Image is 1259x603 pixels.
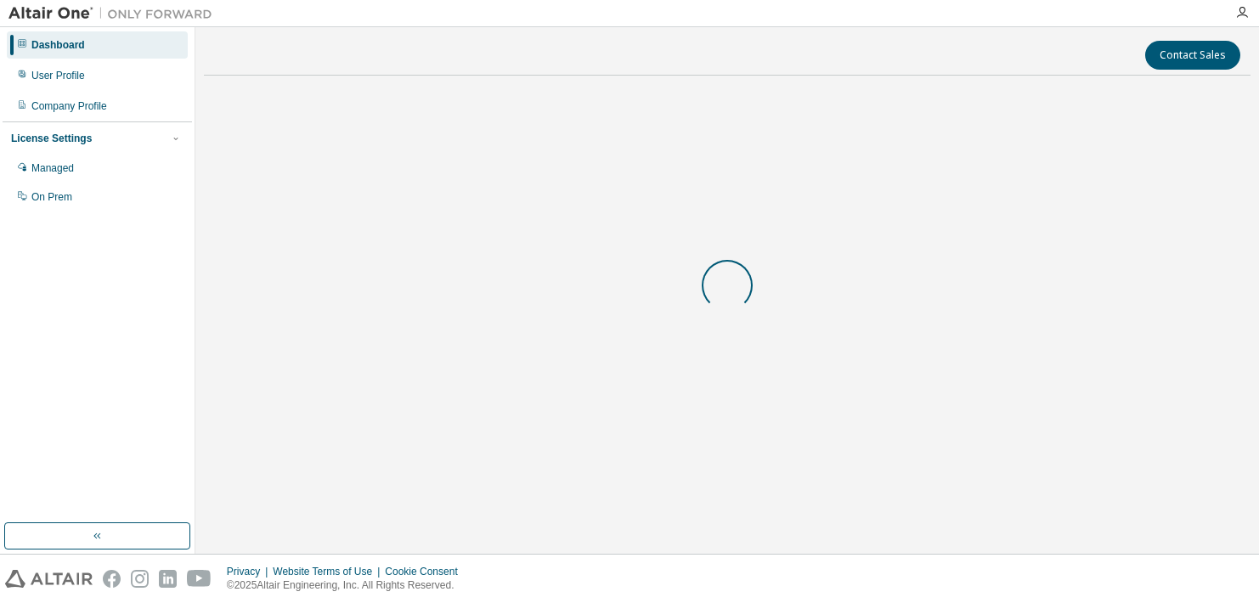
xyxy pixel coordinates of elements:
[5,570,93,588] img: altair_logo.svg
[227,578,468,593] p: © 2025 Altair Engineering, Inc. All Rights Reserved.
[159,570,177,588] img: linkedin.svg
[31,161,74,175] div: Managed
[31,190,72,204] div: On Prem
[385,565,467,578] div: Cookie Consent
[103,570,121,588] img: facebook.svg
[1145,41,1240,70] button: Contact Sales
[11,132,92,145] div: License Settings
[31,69,85,82] div: User Profile
[227,565,273,578] div: Privacy
[131,570,149,588] img: instagram.svg
[31,99,107,113] div: Company Profile
[8,5,221,22] img: Altair One
[273,565,385,578] div: Website Terms of Use
[187,570,212,588] img: youtube.svg
[31,38,85,52] div: Dashboard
